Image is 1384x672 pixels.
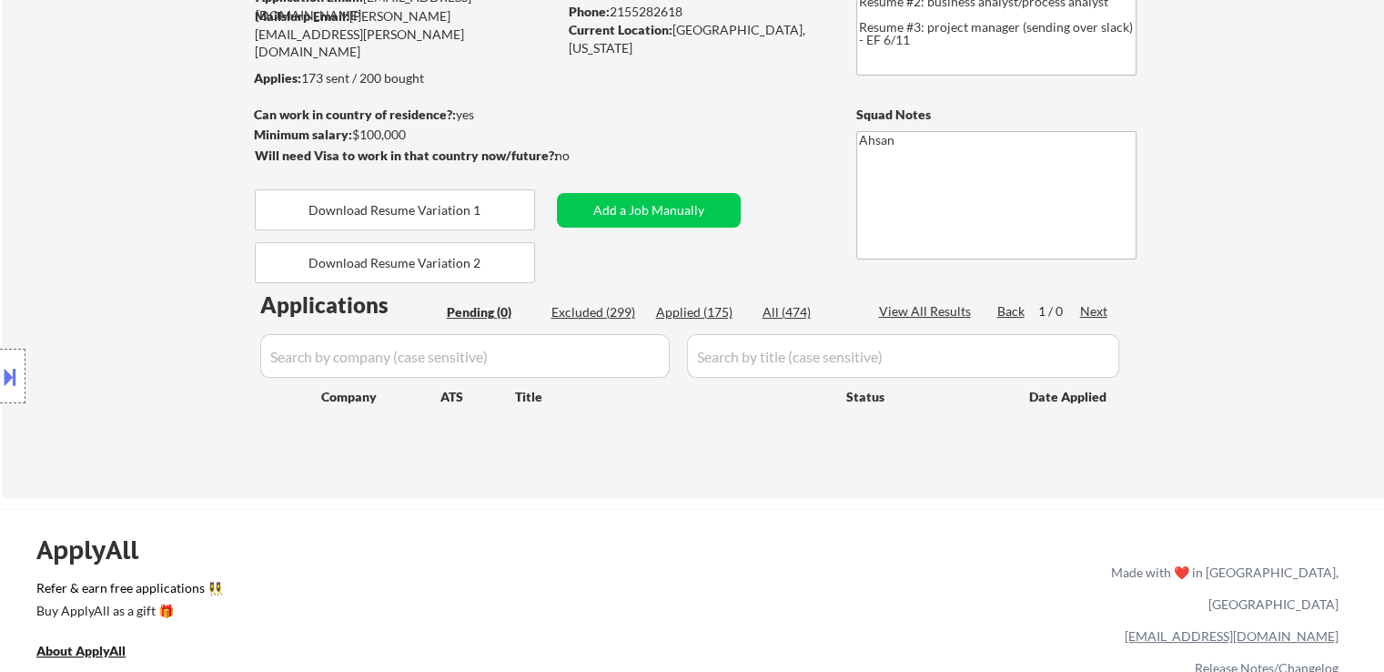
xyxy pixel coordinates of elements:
[1038,302,1080,321] div: 1 / 0
[555,147,607,165] div: no
[569,22,672,37] strong: Current Location:
[551,303,642,321] div: Excluded (299)
[254,70,301,86] strong: Applies:
[763,303,854,321] div: All (474)
[260,334,670,378] input: Search by company (case sensitive)
[557,193,741,228] button: Add a Job Manually
[846,380,1003,412] div: Status
[254,106,551,124] div: yes
[255,242,535,283] button: Download Resume Variation 2
[997,302,1026,321] div: Back
[254,126,557,144] div: $100,000
[856,106,1136,124] div: Squad Notes
[254,69,557,87] div: 173 sent / 200 bought
[36,641,151,664] a: About ApplyAll
[255,7,557,61] div: [PERSON_NAME][EMAIL_ADDRESS][PERSON_NAME][DOMAIN_NAME]
[687,334,1119,378] input: Search by title (case sensitive)
[515,388,829,406] div: Title
[656,303,747,321] div: Applied (175)
[255,148,558,163] strong: Will need Visa to work in that country now/future?:
[879,302,976,321] div: View All Results
[260,294,440,316] div: Applications
[1125,628,1339,644] a: [EMAIL_ADDRESS][DOMAIN_NAME]
[254,107,456,122] strong: Can work in country of residence?:
[321,388,440,406] div: Company
[447,303,538,321] div: Pending (0)
[36,582,731,601] a: Refer & earn free applications 👯‍♀️
[440,388,515,406] div: ATS
[255,189,535,230] button: Download Resume Variation 1
[569,4,610,19] strong: Phone:
[255,8,349,24] strong: Mailslurp Email:
[36,643,126,658] u: About ApplyAll
[569,3,826,21] div: 2155282618
[569,21,826,56] div: [GEOGRAPHIC_DATA], [US_STATE]
[1080,302,1109,321] div: Next
[1029,388,1109,406] div: Date Applied
[1104,556,1339,620] div: Made with ❤️ in [GEOGRAPHIC_DATA], [GEOGRAPHIC_DATA]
